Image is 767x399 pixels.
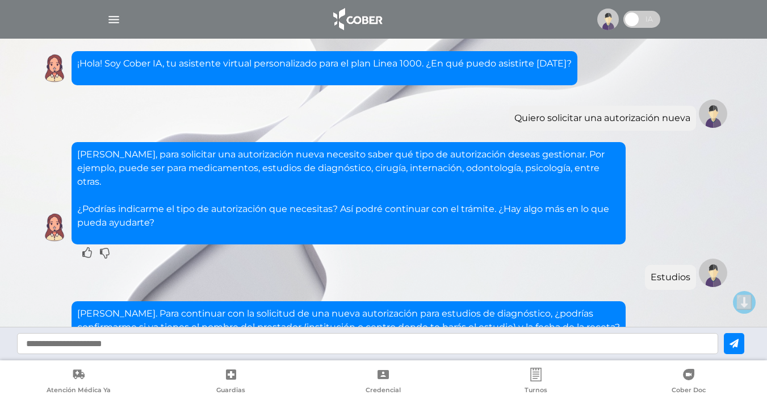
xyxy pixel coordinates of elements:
[40,54,69,82] img: Cober IA
[699,259,727,287] img: Tu imagen
[216,386,245,396] span: Guardias
[366,386,401,396] span: Credencial
[733,291,756,314] button: ⬇️
[597,9,619,30] img: profile-placeholder.svg
[107,13,121,27] img: Cober_menu-lines-white.svg
[327,6,387,33] img: logo_cober_home-white.png
[525,386,547,396] span: Turnos
[651,271,690,284] div: Estudios
[514,111,690,125] div: Quiero solicitar una autorización nueva
[307,368,460,397] a: Credencial
[155,368,308,397] a: Guardias
[2,368,155,397] a: Atención Médica Ya
[77,148,620,230] p: [PERSON_NAME], para solicitar una autorización nueva necesito saber qué tipo de autorización dese...
[40,213,69,242] img: Cober IA
[77,57,572,70] p: ¡Hola! Soy Cober IA, tu asistente virtual personalizado para el plan Linea 1000. ¿En qué puedo as...
[672,386,706,396] span: Cober Doc
[612,368,765,397] a: Cober Doc
[699,99,727,128] img: Tu imagen
[77,307,620,389] p: [PERSON_NAME]. Para continuar con la solicitud de una nueva autorización para estudios de diagnós...
[460,368,613,397] a: Turnos
[47,386,111,396] span: Atención Médica Ya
